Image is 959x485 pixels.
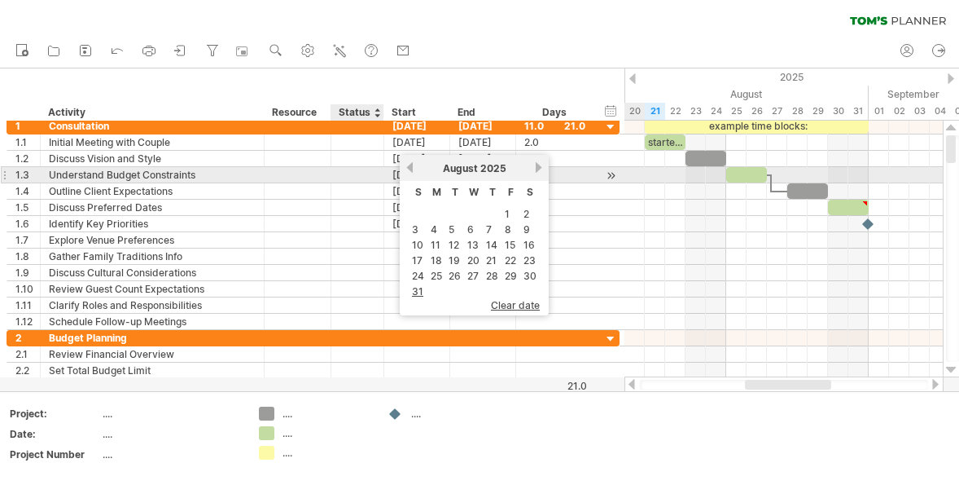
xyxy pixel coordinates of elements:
[491,299,540,311] span: clear date
[466,222,475,237] a: 6
[503,237,517,253] a: 15
[49,314,256,329] div: Schedule Follow-up Meetings
[447,268,462,284] a: 26
[665,103,685,120] div: Friday, 22 August 2025
[524,200,585,215] div: 2.0
[930,103,950,120] div: Thursday, 4 September 2025
[103,448,239,461] div: ....
[527,186,533,198] span: Saturday
[282,446,371,460] div: ....
[49,167,256,183] div: Understand Budget Constraints
[522,253,537,268] a: 23
[484,237,499,253] a: 14
[15,134,40,150] div: 1.1
[808,103,828,120] div: Friday, 29 August 2025
[447,237,461,253] a: 12
[685,103,706,120] div: Saturday, 23 August 2025
[645,118,869,134] div: example time blocks:
[15,346,40,362] div: 2.1
[410,237,425,253] a: 10
[503,253,518,268] a: 22
[458,104,506,121] div: End
[384,118,450,134] div: [DATE]
[384,200,450,215] div: [DATE]
[10,448,99,461] div: Project Number
[15,330,40,346] div: 2
[450,134,516,150] div: [DATE]
[49,330,256,346] div: Budget Planning
[645,134,685,150] div: startetst
[466,237,480,253] a: 13
[466,253,481,268] a: 20
[384,151,450,166] div: [DATE]
[411,407,500,421] div: ....
[443,162,478,174] span: August
[603,167,619,184] div: scroll to activity
[49,265,256,280] div: Discuss Cultural Considerations
[384,134,450,150] div: [DATE]
[49,200,256,215] div: Discuss Preferred Dates
[49,151,256,166] div: Discuss Vision and Style
[524,151,585,166] div: 2.0
[15,216,40,231] div: 1.6
[15,200,40,215] div: 1.5
[522,222,532,237] a: 9
[15,363,40,378] div: 2.2
[49,346,256,362] div: Review Financial Overview
[103,427,239,441] div: ....
[384,183,450,199] div: [DATE]
[645,103,665,120] div: Thursday, 21 August 2025
[429,253,444,268] a: 18
[624,103,645,120] div: Wednesday, 20 August 2025
[49,118,256,134] div: Consultation
[524,183,585,199] div: 2.0
[384,167,450,183] div: [DATE]
[282,407,371,421] div: ....
[15,232,40,248] div: 1.7
[103,407,239,421] div: ....
[49,216,256,231] div: Identify Key Priorities
[15,314,40,329] div: 1.12
[450,151,516,166] div: [DATE]
[503,222,513,237] a: 8
[524,167,585,183] div: 2.0
[49,232,256,248] div: Explore Venue Preferences
[410,284,425,299] a: 31
[272,104,322,121] div: Resource
[480,162,506,174] span: 2025
[15,281,40,297] div: 1.10
[432,186,441,198] span: Monday
[484,268,500,284] a: 28
[767,103,787,120] div: Wednesday, 27 August 2025
[848,103,869,120] div: Sunday, 31 August 2025
[466,268,480,284] a: 27
[828,103,848,120] div: Saturday, 30 August 2025
[410,222,420,237] a: 3
[429,268,444,284] a: 25
[49,363,256,378] div: Set Total Budget Limit
[869,103,889,120] div: Monday, 1 September 2025
[522,237,536,253] a: 16
[410,268,426,284] a: 24
[10,407,99,421] div: Project:
[48,104,255,121] div: Activity
[15,118,40,134] div: 1
[15,151,40,166] div: 1.2
[508,186,514,198] span: Friday
[447,253,462,268] a: 19
[15,298,40,313] div: 1.11
[524,118,585,134] div: 11.0
[787,103,808,120] div: Thursday, 28 August 2025
[452,186,458,198] span: Tuesday
[522,268,538,284] a: 30
[503,206,511,222] a: 1
[889,103,909,120] div: Tuesday, 2 September 2025
[15,167,40,183] div: 1.3
[10,427,99,441] div: Date:
[15,183,40,199] div: 1.4
[517,380,587,392] div: 21.0
[415,186,422,198] span: Sunday
[747,103,767,120] div: Tuesday, 26 August 2025
[410,253,424,268] a: 17
[429,237,442,253] a: 11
